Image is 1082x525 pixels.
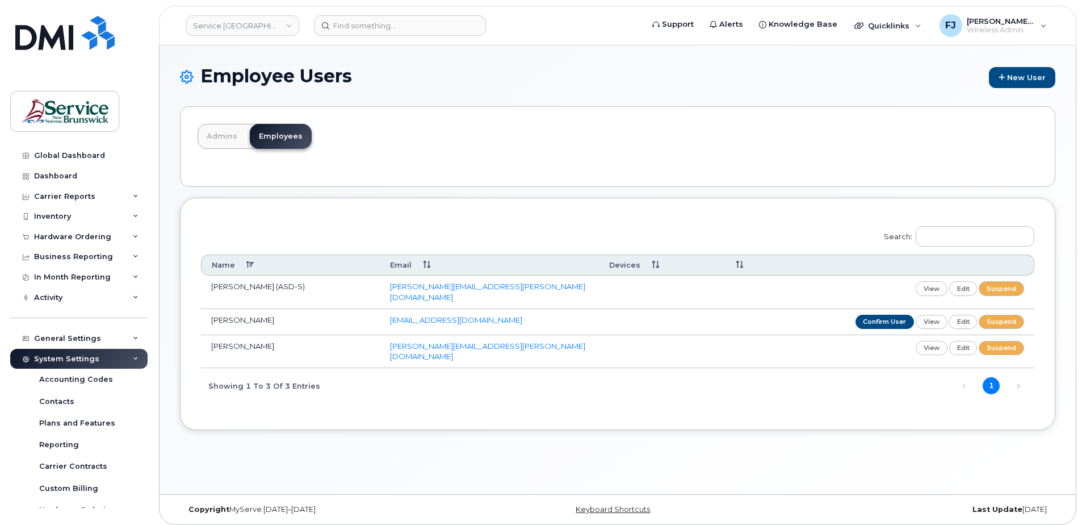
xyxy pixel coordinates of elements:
[180,505,472,514] div: MyServe [DATE]–[DATE]
[180,66,1055,88] h1: Employee Users
[250,124,312,149] a: Employees
[916,341,947,355] a: view
[955,378,972,395] a: Previous
[201,276,380,309] td: [PERSON_NAME] (ASD-S)
[201,335,380,368] td: [PERSON_NAME]
[198,124,246,149] a: Admins
[390,282,585,302] a: [PERSON_NAME][EMAIL_ADDRESS][PERSON_NAME][DOMAIN_NAME]
[599,255,714,276] th: Devices: activate to sort column ascending
[979,341,1024,355] a: suspend
[576,505,650,514] a: Keyboard Shortcuts
[380,255,599,276] th: Email: activate to sort column ascending
[201,255,380,276] th: Name: activate to sort column descending
[201,309,380,335] td: [PERSON_NAME]
[916,226,1034,247] input: Search:
[201,376,320,395] div: Showing 1 to 3 of 3 entries
[1010,378,1027,395] a: Next
[989,67,1055,88] a: New User
[916,315,947,329] a: view
[876,219,1034,251] label: Search:
[949,315,978,329] a: edit
[188,505,229,514] strong: Copyright
[979,281,1024,295] a: suspend
[764,505,1055,514] div: [DATE]
[979,315,1024,329] a: suspend
[972,505,1022,514] strong: Last Update
[949,281,978,295] a: edit
[983,377,1000,394] a: 1
[855,315,915,329] a: confirm user
[949,341,978,355] a: edit
[916,281,947,295] a: view
[390,341,585,361] a: [PERSON_NAME][EMAIL_ADDRESS][PERSON_NAME][DOMAIN_NAME]
[714,255,1034,276] th: : activate to sort column ascending
[390,315,522,324] a: [EMAIL_ADDRESS][DOMAIN_NAME]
